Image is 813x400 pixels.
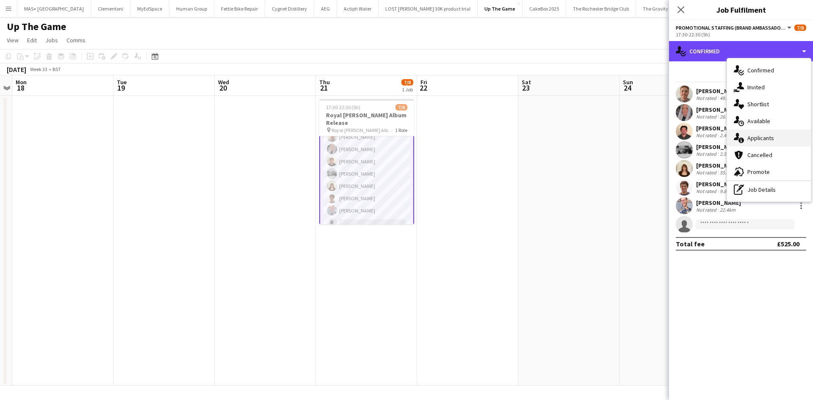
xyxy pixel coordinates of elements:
[696,199,741,207] div: [PERSON_NAME]
[66,36,86,44] span: Comms
[696,124,741,132] div: [PERSON_NAME]
[676,25,786,31] span: Promotional Staffing (Brand Ambassadors)
[696,132,718,138] div: Not rated
[696,87,741,95] div: [PERSON_NAME]
[53,66,61,72] div: BST
[7,20,66,33] h1: Up The Game
[718,169,737,176] div: 55.2km
[16,78,27,86] span: Mon
[696,169,718,176] div: Not rated
[777,240,799,248] div: £525.00
[337,0,379,17] button: Actiph Water
[395,127,407,133] span: 1 Role
[63,35,89,46] a: Comms
[676,25,793,31] button: Promotional Staffing (Brand Ambassadors)
[718,207,737,213] div: 22.4km
[217,83,229,93] span: 20
[401,79,413,86] span: 7/8
[696,151,718,157] div: Not rated
[319,78,330,86] span: Thu
[669,4,813,15] h3: Job Fulfilment
[45,36,58,44] span: Jobs
[523,0,566,17] button: CakeBox 2025
[696,143,741,151] div: [PERSON_NAME]
[718,132,735,138] div: 2.4km
[419,83,427,93] span: 22
[794,25,806,31] span: 7/8
[314,0,337,17] button: AEG
[669,41,813,61] div: Confirmed
[17,0,91,17] button: MAS+ [GEOGRAPHIC_DATA]
[676,31,806,38] div: 17:30-22:30 (5h)
[116,83,127,93] span: 19
[379,0,478,17] button: LOST [PERSON_NAME] 30K product trial
[319,116,414,232] app-card-role: Promotional Staffing (Brand Ambassadors)2I10A7/817:30-22:30 (5h)[PERSON_NAME][PERSON_NAME][PERSON...
[395,104,407,110] span: 7/8
[522,78,531,86] span: Sat
[3,35,22,46] a: View
[7,36,19,44] span: View
[696,180,741,188] div: [PERSON_NAME]
[478,0,523,17] button: Up The Game
[265,0,314,17] button: Cygnet Distillery
[28,66,49,72] span: Week 33
[24,35,40,46] a: Edit
[130,0,169,17] button: MyEdSpace
[727,181,811,198] div: Job Details
[14,83,27,93] span: 18
[318,83,330,93] span: 21
[319,111,414,127] h3: Royal [PERSON_NAME] Album Release
[696,113,718,120] div: Not rated
[676,240,705,248] div: Total fee
[696,188,718,194] div: Not rated
[727,163,811,180] div: Promote
[696,162,741,169] div: [PERSON_NAME]
[91,0,130,17] button: Clementoni
[623,78,633,86] span: Sun
[718,151,735,157] div: 2.5km
[727,62,811,79] div: Confirmed
[332,127,395,133] span: Royal [PERSON_NAME] Album Release
[727,130,811,146] div: Applicants
[319,99,414,224] app-job-card: 17:30-22:30 (5h)7/8Royal [PERSON_NAME] Album Release Royal [PERSON_NAME] Album Release1 RolePromo...
[326,104,360,110] span: 17:30-22:30 (5h)
[117,78,127,86] span: Tue
[622,83,633,93] span: 24
[566,0,636,17] button: The Rochester Bridge Club
[520,83,531,93] span: 23
[420,78,427,86] span: Fri
[718,95,737,101] div: 49.2km
[696,106,741,113] div: [PERSON_NAME]
[169,0,214,17] button: Human Group
[727,79,811,96] div: Invited
[727,146,811,163] div: Cancelled
[718,188,735,194] div: 9.8km
[636,0,688,17] button: The Gravity Show
[696,95,718,101] div: Not rated
[718,113,737,120] div: 26.5km
[42,35,61,46] a: Jobs
[214,0,265,17] button: Fettle Bike Repair
[218,78,229,86] span: Wed
[727,113,811,130] div: Available
[696,207,718,213] div: Not rated
[402,86,413,93] div: 1 Job
[727,96,811,113] div: Shortlist
[7,65,26,74] div: [DATE]
[27,36,37,44] span: Edit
